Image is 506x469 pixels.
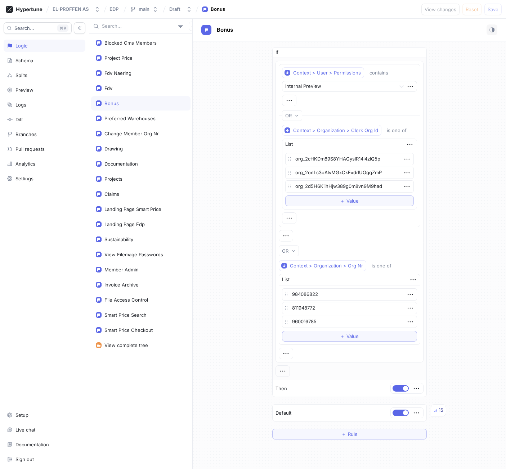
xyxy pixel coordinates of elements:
div: Drawing [104,146,123,152]
div: Claims [104,191,119,197]
div: 15 [439,407,443,414]
button: is one of [368,260,402,271]
div: Landing Page Smart Price [104,206,161,212]
div: main [139,6,149,12]
button: Save [484,4,502,15]
button: is one of [384,125,417,136]
p: Default [276,410,291,417]
button: Context > User > Permissions [282,67,364,78]
div: Documentation [15,442,49,447]
div: Live chat [15,427,35,433]
div: Preferred Warehouses [104,116,156,121]
span: Value [346,334,359,338]
div: List [285,141,293,148]
div: View Filemage Passwords [104,252,163,257]
div: Bonus [211,6,225,13]
span: Bonus [217,27,233,33]
div: Member Admin [104,267,139,272]
button: ＋Rule [272,429,427,439]
div: Pull requests [15,146,45,152]
div: is one of [387,127,407,134]
div: Fdv Naering [104,70,131,76]
button: View changes [421,4,460,15]
div: Branches [15,131,37,137]
div: Fdv [104,85,112,91]
div: Sign out [15,456,34,462]
div: Context > Organization > Org Nr [290,263,363,269]
span: View changes [425,7,456,12]
div: Preview [15,87,33,93]
div: OR [285,113,292,119]
button: EL-PROFFEN AS [50,3,103,15]
textarea: org_2onLc3oAlvMGxCkFxdrIUOgqZmP [285,167,414,179]
textarea: 811948772 [282,302,417,314]
div: EL-PROFFEN AS [53,6,89,12]
div: Schema [15,58,33,63]
div: File Access Control [104,297,148,303]
div: View complete tree [104,342,148,348]
div: Documentation [104,161,138,167]
button: Reset [462,4,482,15]
div: contains [370,70,388,76]
div: Context > Organization > Clerk Org Id [293,127,378,134]
button: contains [366,67,399,78]
span: Save [488,7,498,12]
button: main [127,3,161,15]
div: Invoice Archive [104,282,139,288]
div: OR [282,248,288,254]
span: ＋ [341,432,346,436]
div: K [57,24,68,32]
div: Landing Page Edp [104,221,145,227]
div: is one of [372,263,391,269]
div: Settings [15,176,33,181]
div: Logs [15,102,26,108]
div: Logic [15,43,27,49]
div: List [282,276,290,283]
span: ＋ [340,199,345,203]
button: OR [279,245,299,256]
div: Splits [15,72,27,78]
div: Change Member Org Nr [104,131,159,136]
p: Then [276,385,287,392]
div: Draft [169,6,180,12]
span: Search... [14,26,34,30]
button: Context > Organization > Org Nr [279,260,366,271]
input: Search... [102,23,175,30]
textarea: 984086822 [282,288,417,301]
textarea: 960016785 [282,316,417,328]
span: Value [346,199,359,203]
div: Sustainability [104,236,133,242]
textarea: org_2d5H6KiihHjw389g0m8vn9M9had [285,180,414,193]
div: Diff [15,117,23,122]
button: ＋Value [282,331,417,342]
div: Context > User > Permissions [293,70,361,76]
div: Projects [104,176,122,182]
button: Search...K [4,22,72,34]
a: Documentation [4,438,85,451]
span: Rule [348,432,358,436]
div: Bonus [104,100,119,106]
div: Smart Price Checkout [104,327,153,333]
span: ＋ [340,334,345,338]
textarea: org_2cHKDm89S8YHAGyslR14l4zIQ5p [285,153,414,165]
div: Smart Price Search [104,312,147,318]
button: Context > Organization > Clerk Org Id [282,125,381,136]
div: Project Price [104,55,133,61]
button: Draft [166,3,195,15]
button: OR [282,110,302,121]
span: EDP [109,6,118,12]
div: Setup [15,412,28,418]
button: ＋Value [285,195,414,206]
p: If [276,49,278,56]
div: Analytics [15,161,35,167]
span: Reset [466,7,478,12]
div: Blocked Cms Members [104,40,157,46]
